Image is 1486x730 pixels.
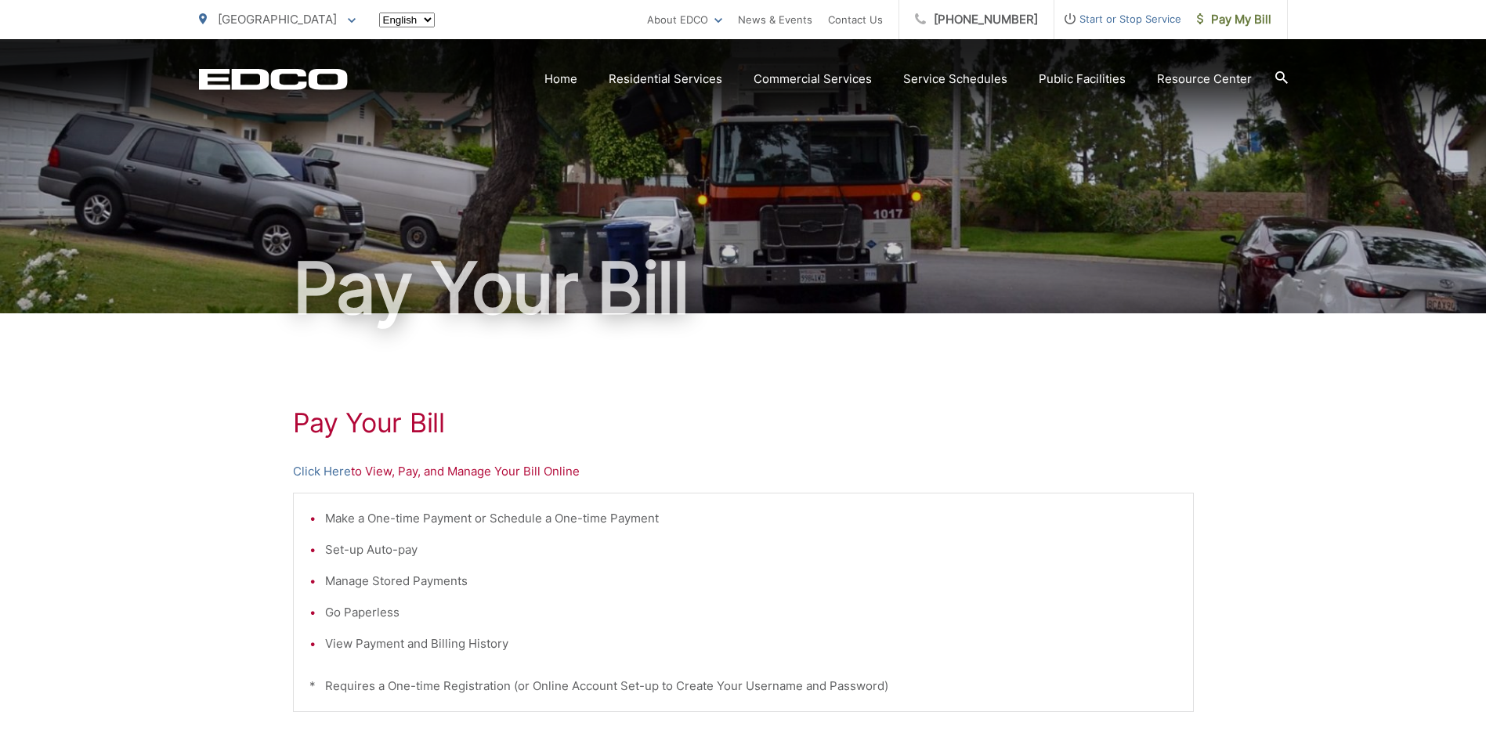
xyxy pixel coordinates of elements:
[325,509,1177,528] li: Make a One-time Payment or Schedule a One-time Payment
[828,10,883,29] a: Contact Us
[379,13,435,27] select: Select a language
[293,407,1194,439] h1: Pay Your Bill
[218,12,337,27] span: [GEOGRAPHIC_DATA]
[544,70,577,89] a: Home
[738,10,812,29] a: News & Events
[647,10,722,29] a: About EDCO
[609,70,722,89] a: Residential Services
[325,603,1177,622] li: Go Paperless
[325,634,1177,653] li: View Payment and Billing History
[309,677,1177,696] p: * Requires a One-time Registration (or Online Account Set-up to Create Your Username and Password)
[199,249,1288,327] h1: Pay Your Bill
[325,540,1177,559] li: Set-up Auto-pay
[754,70,872,89] a: Commercial Services
[1197,10,1271,29] span: Pay My Bill
[199,68,348,90] a: EDCD logo. Return to the homepage.
[325,572,1177,591] li: Manage Stored Payments
[293,462,351,481] a: Click Here
[903,70,1007,89] a: Service Schedules
[1157,70,1252,89] a: Resource Center
[1039,70,1126,89] a: Public Facilities
[293,462,1194,481] p: to View, Pay, and Manage Your Bill Online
